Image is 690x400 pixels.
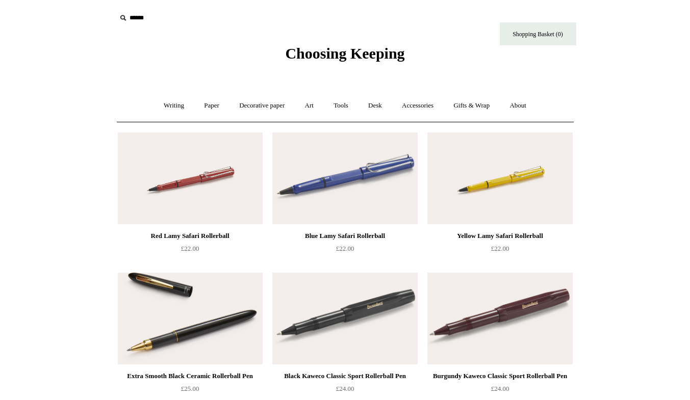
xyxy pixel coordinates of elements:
img: Black Kaweco Classic Sport Rollerball Pen [272,273,417,364]
a: Blue Lamy Safari Rollerball Blue Lamy Safari Rollerball [272,132,417,224]
a: Art [296,92,323,119]
img: Burgundy Kaweco Classic Sport Rollerball Pen [427,273,572,364]
a: Tools [324,92,357,119]
a: Decorative paper [230,92,294,119]
img: Yellow Lamy Safari Rollerball [427,132,572,224]
span: £24.00 [336,385,354,392]
a: About [500,92,535,119]
div: Black Kaweco Classic Sport Rollerball Pen [275,370,415,382]
span: Choosing Keeping [285,45,404,62]
span: £22.00 [491,245,509,252]
a: Blue Lamy Safari Rollerball £22.00 [272,230,417,272]
a: Burgundy Kaweco Classic Sport Rollerball Pen Burgundy Kaweco Classic Sport Rollerball Pen [427,273,572,364]
a: Red Lamy Safari Rollerball Red Lamy Safari Rollerball [118,132,263,224]
a: Paper [195,92,228,119]
img: Extra Smooth Black Ceramic Rollerball Pen [118,273,263,364]
a: Yellow Lamy Safari Rollerball Yellow Lamy Safari Rollerball [427,132,572,224]
a: Desk [359,92,391,119]
span: £22.00 [336,245,354,252]
div: Blue Lamy Safari Rollerball [275,230,415,242]
a: Yellow Lamy Safari Rollerball £22.00 [427,230,572,272]
div: Red Lamy Safari Rollerball [120,230,260,242]
a: Gifts & Wrap [444,92,499,119]
a: Accessories [393,92,443,119]
div: Yellow Lamy Safari Rollerball [430,230,570,242]
div: Extra Smooth Black Ceramic Rollerball Pen [120,370,260,382]
span: £22.00 [181,245,199,252]
img: Blue Lamy Safari Rollerball [272,132,417,224]
span: £25.00 [181,385,199,392]
span: £24.00 [491,385,509,392]
div: Burgundy Kaweco Classic Sport Rollerball Pen [430,370,570,382]
a: Red Lamy Safari Rollerball £22.00 [118,230,263,272]
a: Extra Smooth Black Ceramic Rollerball Pen Extra Smooth Black Ceramic Rollerball Pen [118,273,263,364]
a: Black Kaweco Classic Sport Rollerball Pen Black Kaweco Classic Sport Rollerball Pen [272,273,417,364]
a: Shopping Basket (0) [500,22,576,45]
img: Red Lamy Safari Rollerball [118,132,263,224]
a: Writing [155,92,193,119]
a: Choosing Keeping [285,53,404,60]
